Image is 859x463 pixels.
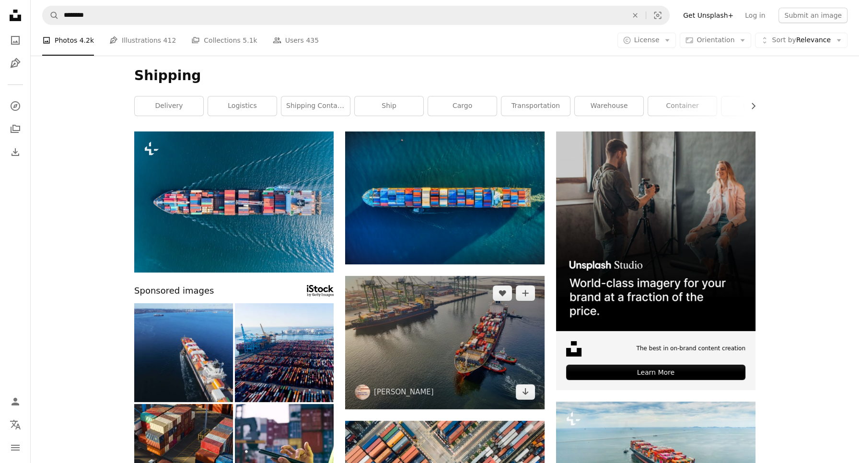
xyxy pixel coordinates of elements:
a: red and blue cargo ship on body of water during daytime [345,338,545,346]
span: Sponsored images [134,284,214,298]
a: Illustrations 412 [109,25,176,56]
span: Relevance [772,36,831,45]
button: Menu [6,438,25,457]
form: Find visuals sitewide [42,6,670,25]
span: The best in on-brand content creation [636,344,745,353]
a: Aerial top view container ship with crane bridge for load container, logistics import export, shi... [134,197,334,206]
h1: Shipping [134,67,755,84]
a: Log in [739,8,771,23]
a: Collections 5.1k [191,25,257,56]
img: aerial view of boat on water [345,131,545,264]
span: 5.1k [243,35,257,46]
button: Search Unsplash [43,6,59,24]
button: Orientation [680,33,751,48]
a: container [648,96,717,116]
button: Sort byRelevance [755,33,847,48]
a: Users 435 [273,25,319,56]
span: Orientation [696,36,734,44]
button: Language [6,415,25,434]
a: shipping container [281,96,350,116]
a: Illustrations [6,54,25,73]
a: ship [355,96,423,116]
div: Learn More [566,365,745,380]
button: Clear [625,6,646,24]
img: Aerial View of Container Ship [134,303,233,402]
span: Sort by [772,36,796,44]
a: Get Unsplash+ [677,8,739,23]
a: Home — Unsplash [6,6,25,27]
a: Download History [6,142,25,162]
button: Add to Collection [516,285,535,301]
img: file-1715651741414-859baba4300dimage [556,131,755,331]
img: Port of Barcelona [235,303,334,402]
a: Aerial top view containers ship cargo business commercial trade logistic and transportation of in... [556,451,755,459]
a: transportation [501,96,570,116]
button: Like [493,285,512,301]
a: warehouse [575,96,643,116]
span: License [634,36,660,44]
span: 435 [306,35,319,46]
a: Explore [6,96,25,116]
a: logistics [208,96,277,116]
span: 412 [163,35,176,46]
button: License [617,33,676,48]
a: Log in / Sign up [6,392,25,411]
img: red and blue cargo ship on body of water during daytime [345,276,545,409]
a: The best in on-brand content creationLearn More [556,131,755,390]
a: Collections [6,119,25,139]
a: [PERSON_NAME] [374,387,434,397]
a: cargo [428,96,497,116]
img: Aerial top view container ship with crane bridge for load container, logistics import export, shi... [134,131,334,273]
button: Submit an image [778,8,847,23]
button: Visual search [646,6,669,24]
a: aerial view of boat on water [345,193,545,202]
img: file-1631678316303-ed18b8b5cb9cimage [566,341,581,356]
a: Download [516,384,535,400]
a: logistic [721,96,790,116]
a: delivery [135,96,203,116]
img: Go to william william's profile [355,384,370,400]
a: Photos [6,31,25,50]
button: scroll list to the right [744,96,755,116]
